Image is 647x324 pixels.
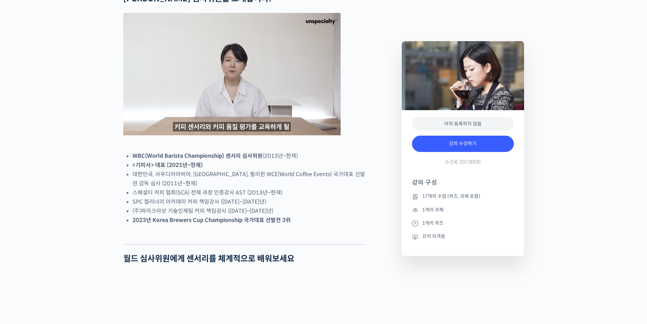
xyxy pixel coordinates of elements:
[45,216,88,233] a: 대화
[132,206,366,216] li: (주)파리크라상 기술인재팀 커피 책임강사 ([DATE]~[DATE]년)
[105,226,113,231] span: 설정
[412,136,514,152] a: 강의 수강하기
[132,170,366,188] li: 대한민국, 사우디아라비아, [GEOGRAPHIC_DATA], 필리핀 WCE(World Coffee Events) 국가대표 선발전 감독 심사 (2011년~현재)
[412,219,514,227] li: 1개의 퀴즈
[21,226,25,231] span: 홈
[123,254,294,264] strong: 월드 심사위원에게 센서리를 체계적으로 배워보세요
[132,152,263,159] strong: WBC(World Barista Championship) 센서리 심사위원
[412,206,514,214] li: 1개의 과제
[412,178,514,192] h4: 강의 구성
[412,117,514,131] div: 아직 등록하지 않음
[88,216,130,233] a: 설정
[132,161,203,169] strong: <기미사> 대표 (2021년~현재)
[132,188,366,197] li: 스페셜티 커피 협회(SCA) 전체 과정 인증강사 AST (2013년~현재)
[62,226,70,232] span: 대화
[132,151,366,160] li: (2013년~현재)
[2,216,45,233] a: 홈
[132,197,366,206] li: SPC 컬리너리 아카데미 커피 책임강사 ([DATE]~[DATE]년)
[445,159,481,165] span: 수강료 207,000원
[132,217,291,224] strong: 2023년 Korea Brewers Cup Championship 국가대표 선발전 3위
[412,233,514,241] li: 강의 자격증
[412,192,514,201] li: 17개의 수업 (퀴즈, 과제 포함)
